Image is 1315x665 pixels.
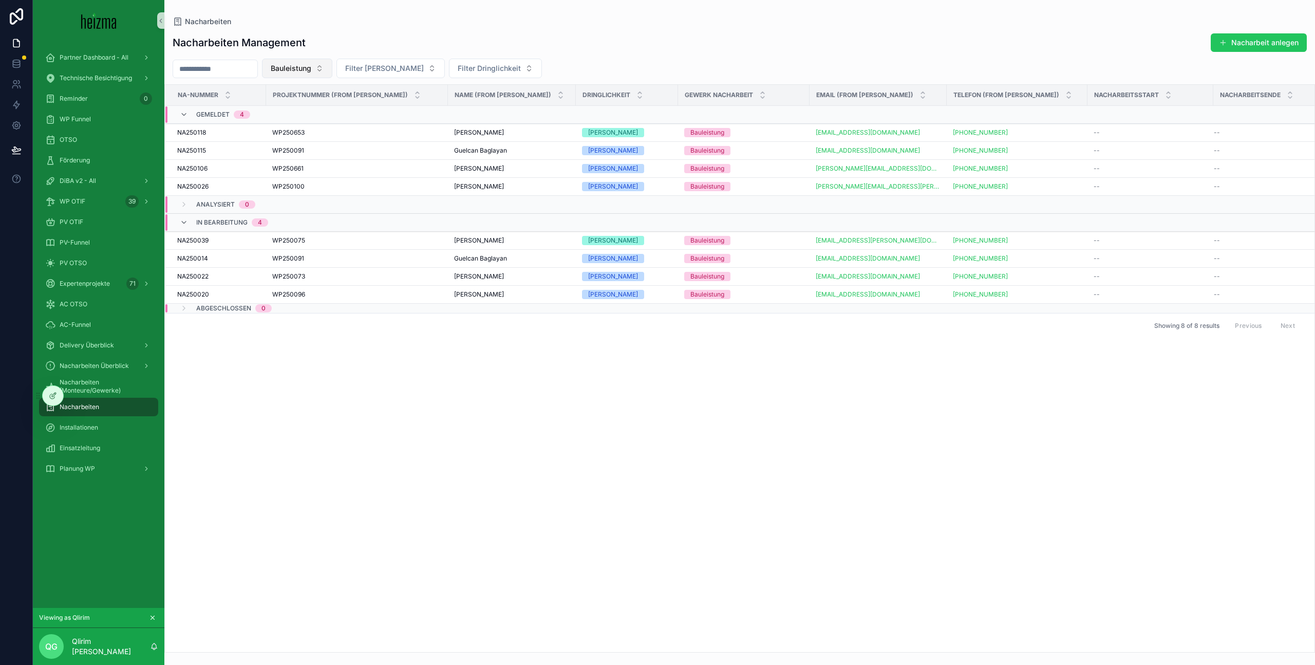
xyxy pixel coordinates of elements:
[272,146,442,155] a: WP250091
[454,146,570,155] a: Guelcan Baglayan
[39,131,158,149] a: OTSO
[60,115,91,123] span: WP Funnel
[245,200,249,209] div: 0
[953,91,1059,99] span: Telefon (from [PERSON_NAME])
[60,341,114,349] span: Delivery Überblick
[60,177,96,185] span: DiBA v2 - All
[272,272,305,281] span: WP250073
[39,69,158,87] a: Technische Besichtigung
[60,136,77,144] span: OTSO
[1214,164,1220,173] span: --
[690,128,724,137] div: Bauleistung
[1214,290,1308,299] a: --
[816,128,941,137] a: [EMAIL_ADDRESS][DOMAIN_NAME]
[345,63,424,73] span: Filter [PERSON_NAME]
[81,12,117,29] img: App logo
[258,218,262,227] div: 4
[60,280,110,288] span: Expertenprojekte
[60,238,90,247] span: PV-Funnel
[582,146,672,155] a: [PERSON_NAME]
[953,236,1008,245] a: [PHONE_NUMBER]
[1154,322,1219,330] span: Showing 8 of 8 results
[60,362,129,370] span: Nacharbeiten Überblick
[454,164,504,173] span: [PERSON_NAME]
[690,182,724,191] div: Bauleistung
[1094,182,1100,191] span: --
[582,254,672,263] a: [PERSON_NAME]
[816,182,941,191] a: [PERSON_NAME][EMAIL_ADDRESS][PERSON_NAME][DOMAIN_NAME]
[1214,146,1220,155] span: --
[60,156,90,164] span: Förderung
[588,290,638,299] div: [PERSON_NAME]
[60,423,98,432] span: Installationen
[1214,182,1220,191] span: --
[272,164,304,173] span: WP250661
[177,164,260,173] a: NA250106
[272,182,442,191] a: WP250100
[588,146,638,155] div: [PERSON_NAME]
[1214,272,1220,281] span: --
[1214,146,1308,155] a: --
[1094,254,1207,263] a: --
[60,95,88,103] span: Reminder
[60,465,95,473] span: Planung WP
[588,164,638,173] div: [PERSON_NAME]
[1214,254,1308,263] a: --
[125,195,139,208] div: 39
[60,197,85,206] span: WP OTIF
[39,398,158,416] a: Nacharbeiten
[816,146,920,155] a: [EMAIL_ADDRESS][DOMAIN_NAME]
[953,164,1081,173] a: [PHONE_NUMBER]
[196,200,235,209] span: Analysiert
[336,59,445,78] button: Select Button
[953,182,1008,191] a: [PHONE_NUMBER]
[72,636,150,657] p: Qlirim [PERSON_NAME]
[273,91,408,99] span: Projektnummer (from [PERSON_NAME])
[1094,272,1100,281] span: --
[816,164,941,173] a: [PERSON_NAME][EMAIL_ADDRESS][DOMAIN_NAME]
[816,272,920,281] a: [EMAIL_ADDRESS][DOMAIN_NAME]
[816,236,941,245] a: [EMAIL_ADDRESS][PERSON_NAME][DOMAIN_NAME]
[454,272,504,281] span: [PERSON_NAME]
[177,272,260,281] a: NA250022
[39,357,158,375] a: Nacharbeiten Überblick
[684,272,803,281] a: Bauleistung
[953,236,1081,245] a: [PHONE_NUMBER]
[454,128,570,137] a: [PERSON_NAME]
[816,290,920,299] a: [EMAIL_ADDRESS][DOMAIN_NAME]
[588,128,638,137] div: [PERSON_NAME]
[690,290,724,299] div: Bauleistung
[39,274,158,293] a: Expertenprojekte71
[39,110,158,128] a: WP Funnel
[1214,164,1308,173] a: --
[173,35,306,50] h1: Nacharbeiten Management
[39,213,158,231] a: PV OTIF
[454,290,504,299] span: [PERSON_NAME]
[262,59,332,78] button: Select Button
[60,403,99,411] span: Nacharbeiten
[240,110,244,119] div: 4
[582,164,672,173] a: [PERSON_NAME]
[60,259,87,267] span: PV OTSO
[60,74,132,82] span: Technische Besichtigung
[684,164,803,173] a: Bauleistung
[816,128,920,137] a: [EMAIL_ADDRESS][DOMAIN_NAME]
[582,236,672,245] a: [PERSON_NAME]
[177,128,260,137] a: NA250118
[39,336,158,355] a: Delivery Überblick
[816,254,941,263] a: [EMAIL_ADDRESS][DOMAIN_NAME]
[690,254,724,263] div: Bauleistung
[177,128,206,137] span: NA250118
[1094,91,1159,99] span: Nacharbeitsstart
[177,146,206,155] span: NA250115
[582,272,672,281] a: [PERSON_NAME]
[690,146,724,155] div: Bauleistung
[177,290,209,299] span: NA250020
[1094,236,1207,245] a: --
[272,254,442,263] a: WP250091
[953,272,1081,281] a: [PHONE_NUMBER]
[177,254,208,263] span: NA250014
[1094,128,1207,137] a: --
[1214,236,1220,245] span: --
